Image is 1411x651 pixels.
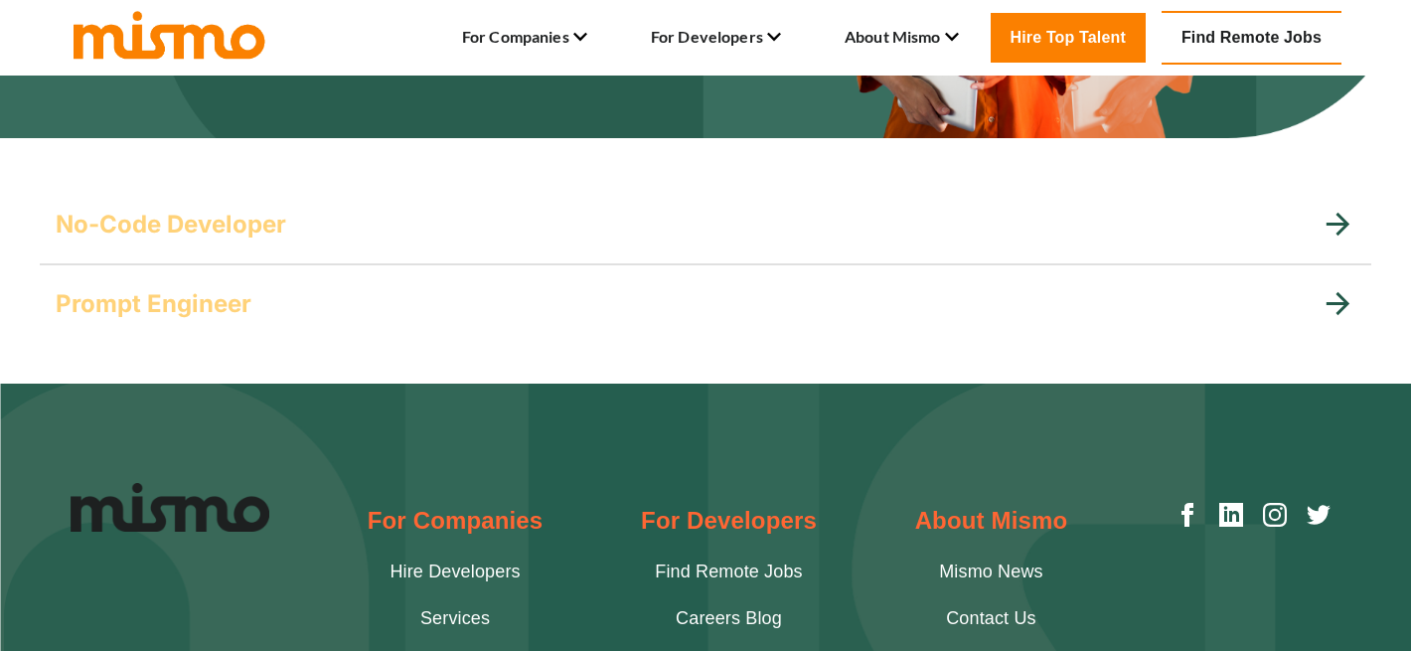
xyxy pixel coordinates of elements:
[676,605,782,632] a: Careers Blog
[845,21,959,55] li: About Mismo
[1162,11,1341,65] a: Find Remote Jobs
[70,7,268,61] img: logo
[641,503,817,539] h2: For Developers
[390,559,520,585] a: Hire Developers
[56,209,286,241] h5: No-Code Developer
[71,483,269,532] img: Logo
[915,503,1068,539] h2: About Mismo
[420,605,490,632] a: Services
[40,185,1371,264] div: No-Code Developer
[56,288,251,320] h5: Prompt Engineer
[946,605,1036,632] a: Contact Us
[991,13,1146,63] a: Hire Top Talent
[655,559,802,585] a: Find Remote Jobs
[462,21,587,55] li: For Companies
[368,503,544,539] h2: For Companies
[939,559,1043,585] a: Mismo News
[40,264,1371,344] div: Prompt Engineer
[651,21,781,55] li: For Developers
